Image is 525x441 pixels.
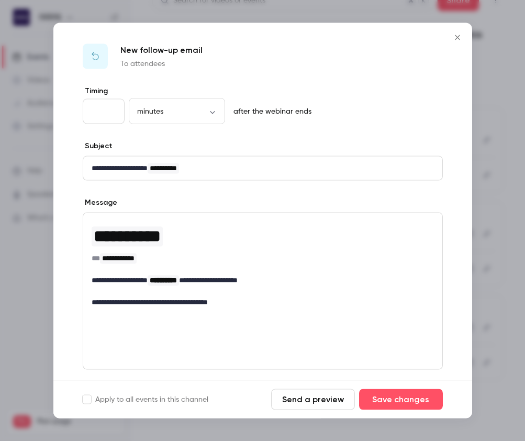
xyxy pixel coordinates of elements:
label: Timing [83,86,443,96]
p: New follow-up email [120,44,203,57]
label: Apply to all events in this channel [83,394,208,405]
div: minutes [129,106,225,116]
p: after the webinar ends [229,106,311,117]
button: Close [447,27,468,48]
div: editor [83,157,442,180]
div: editor [83,213,442,314]
p: To attendees [120,59,203,69]
label: Subject [83,141,113,151]
button: Save changes [359,389,443,410]
label: Message [83,197,117,208]
button: Send a preview [271,389,355,410]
